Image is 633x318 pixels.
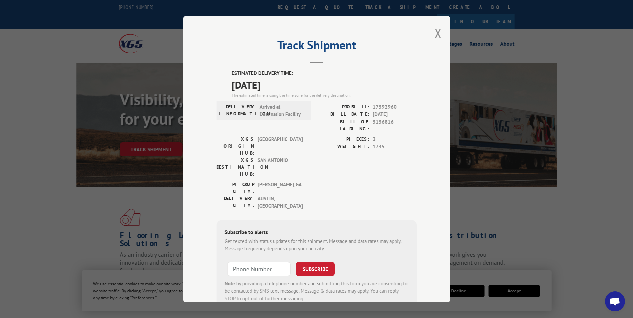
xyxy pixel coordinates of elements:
label: XGS DESTINATION HUB: [217,156,254,177]
label: BILL OF LADING: [317,118,369,132]
button: Close modal [434,24,442,42]
div: Subscribe to alerts [225,228,409,237]
span: 5156816 [373,118,417,132]
span: AUSTIN , [GEOGRAPHIC_DATA] [258,195,303,210]
strong: Note: [225,280,236,286]
span: Arrived at Destination Facility [260,103,305,118]
label: ESTIMATED DELIVERY TIME: [232,70,417,77]
label: PICKUP CITY: [217,181,254,195]
a: Open chat [605,291,625,311]
label: XGS ORIGIN HUB: [217,135,254,156]
span: SAN ANTONIO [258,156,303,177]
span: [GEOGRAPHIC_DATA] [258,135,303,156]
span: [PERSON_NAME] , GA [258,181,303,195]
label: PROBILL: [317,103,369,111]
label: WEIGHT: [317,143,369,151]
h2: Track Shipment [217,40,417,53]
input: Phone Number [227,262,291,276]
label: PIECES: [317,135,369,143]
div: Get texted with status updates for this shipment. Message and data rates may apply. Message frequ... [225,237,409,252]
label: BILL DATE: [317,111,369,118]
label: DELIVERY INFORMATION: [219,103,256,118]
span: 17592960 [373,103,417,111]
span: 3 [373,135,417,143]
div: by providing a telephone number and submitting this form you are consenting to be contacted by SM... [225,280,409,302]
span: 1745 [373,143,417,151]
button: SUBSCRIBE [296,262,335,276]
span: [DATE] [232,77,417,92]
label: DELIVERY CITY: [217,195,254,210]
span: [DATE] [373,111,417,118]
div: The estimated time is using the time zone for the delivery destination. [232,92,417,98]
